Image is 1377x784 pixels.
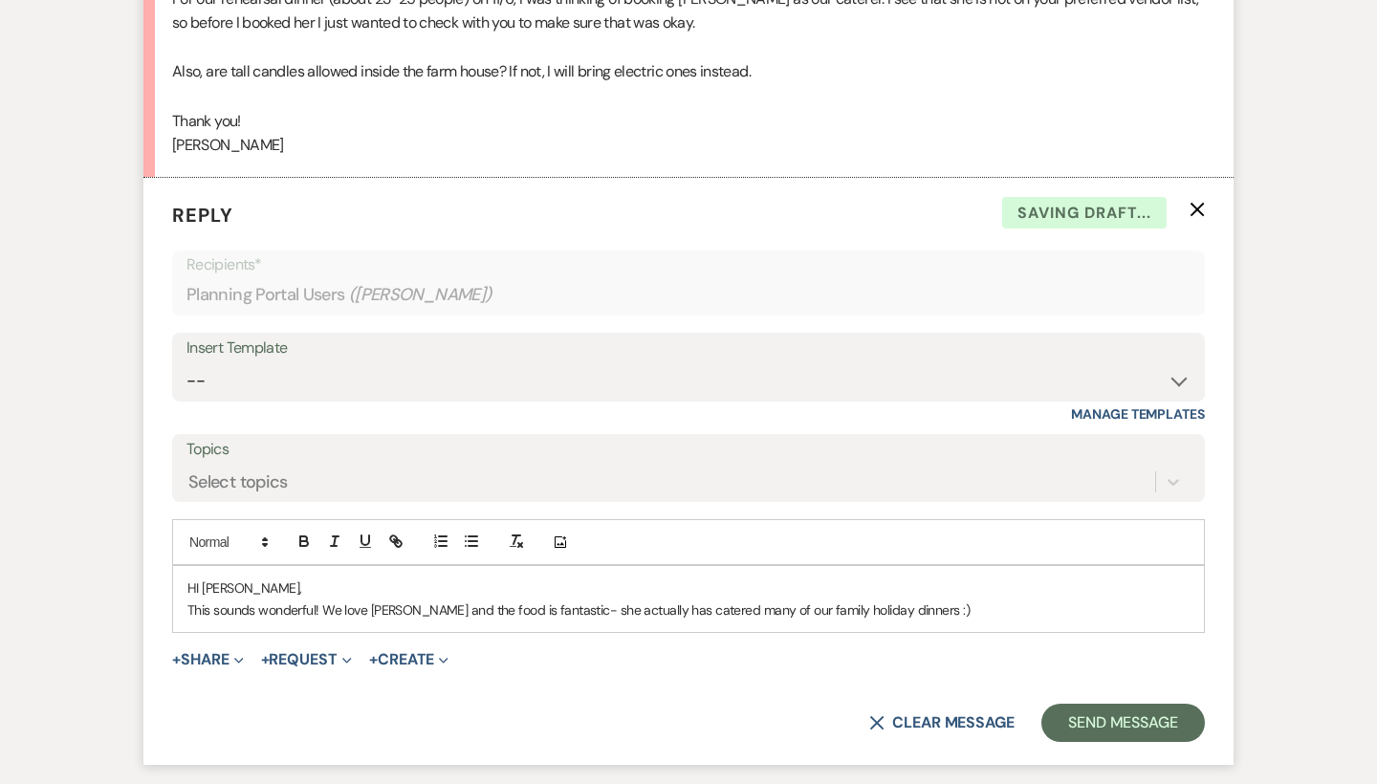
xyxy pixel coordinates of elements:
[186,436,1191,464] label: Topics
[172,133,1205,158] p: [PERSON_NAME]
[188,469,288,495] div: Select topics
[1002,197,1167,229] span: Saving draft...
[187,599,1190,621] p: This sounds wonderful! We love [PERSON_NAME] and the food is fantastic- she actually has catered ...
[369,652,378,667] span: +
[1071,405,1205,423] a: Manage Templates
[261,652,352,667] button: Request
[172,59,1205,84] p: Also, are tall candles allowed inside the farm house? If not, I will bring electric ones instead.
[369,652,448,667] button: Create
[172,109,1205,134] p: Thank you!
[172,652,181,667] span: +
[172,203,233,228] span: Reply
[186,252,1191,277] p: Recipients*
[869,715,1015,730] button: Clear message
[172,652,244,667] button: Share
[187,577,1190,599] p: HI [PERSON_NAME],
[1041,704,1205,742] button: Send Message
[186,335,1191,362] div: Insert Template
[349,282,492,308] span: ( [PERSON_NAME] )
[186,276,1191,314] div: Planning Portal Users
[261,652,270,667] span: +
